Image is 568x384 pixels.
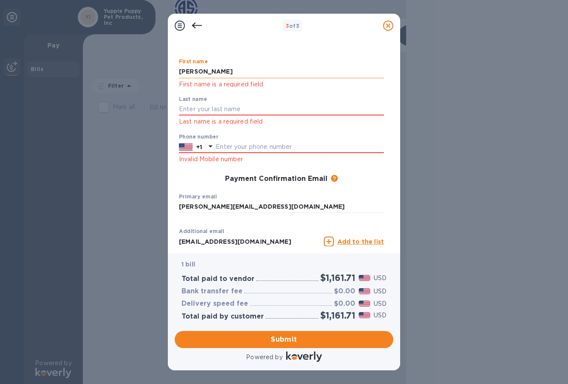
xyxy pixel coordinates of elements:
p: USD [374,287,386,296]
b: 1 bill [182,261,195,268]
b: of 3 [286,23,300,29]
h3: $0.00 [334,287,355,295]
input: Enter your primary email [179,201,384,213]
p: USD [374,299,386,308]
h3: Delivery speed fee [182,300,248,308]
h2: $1,161.71 [320,272,355,283]
label: Phone number [179,134,218,139]
img: USD [359,288,370,294]
p: USD [374,274,386,283]
label: Last name [179,97,207,102]
img: USD [359,275,370,281]
h1: Payment Contact Information [179,2,384,38]
img: Logo [286,352,322,362]
span: Submit [182,334,386,345]
label: Additional email [179,229,224,234]
label: Primary email [179,194,217,199]
input: Enter additional email [179,235,320,248]
h3: Total paid by customer [182,313,264,321]
img: US [179,142,193,152]
button: Submit [175,331,393,348]
u: Add to the list [337,238,384,245]
h2: $1,161.71 [320,310,355,321]
h3: Payment Confirmation Email [225,175,328,183]
h3: $0.00 [334,300,355,308]
input: Enter your last name [179,103,384,116]
p: USD [374,311,386,320]
input: Enter your phone number [216,141,384,154]
label: First name [179,59,208,65]
input: Enter your first name [179,65,384,78]
img: USD [359,301,370,307]
p: First name is a required field [179,80,384,89]
img: USD [359,312,370,318]
span: 3 [286,23,289,29]
p: Invalid Mobile number [179,154,384,164]
p: Powered by [246,353,282,362]
p: Last name is a required field [179,117,384,127]
p: +1 [196,143,202,151]
h3: Bank transfer fee [182,287,243,295]
h3: Total paid to vendor [182,275,255,283]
